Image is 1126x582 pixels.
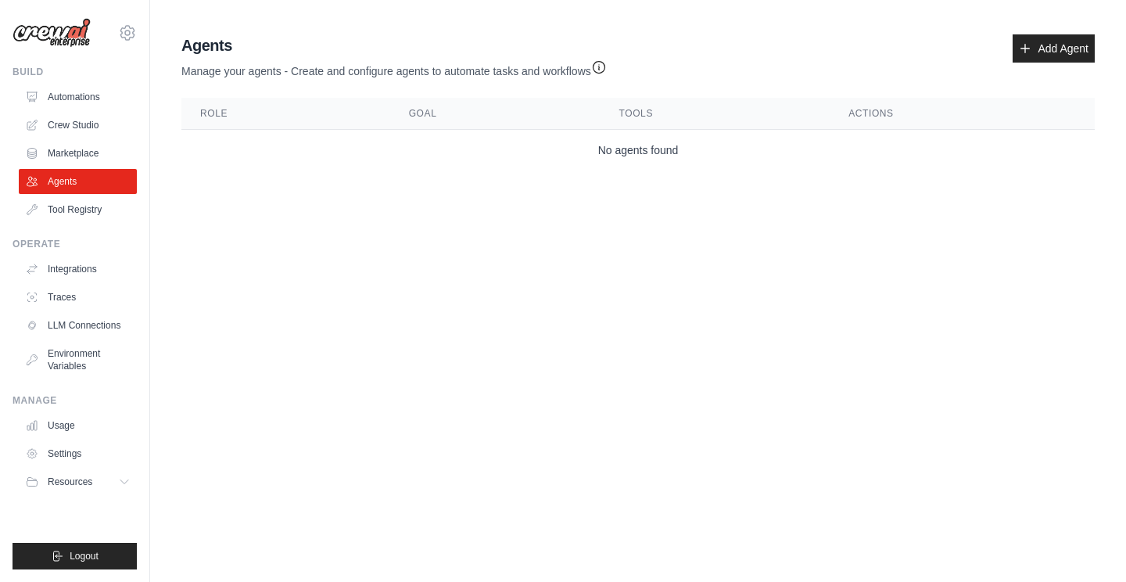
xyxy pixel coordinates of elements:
a: Automations [19,84,137,110]
td: No agents found [181,130,1095,171]
h2: Agents [181,34,607,56]
button: Resources [19,469,137,494]
a: Crew Studio [19,113,137,138]
th: Role [181,98,390,130]
th: Actions [830,98,1095,130]
th: Tools [601,98,830,130]
img: Logo [13,18,91,48]
div: Operate [13,238,137,250]
div: Manage [13,394,137,407]
a: Usage [19,413,137,438]
a: Environment Variables [19,341,137,379]
span: Resources [48,476,92,488]
p: Manage your agents - Create and configure agents to automate tasks and workflows [181,56,607,79]
th: Goal [390,98,601,130]
a: Traces [19,285,137,310]
a: Add Agent [1013,34,1095,63]
span: Logout [70,550,99,562]
a: Agents [19,169,137,194]
button: Logout [13,543,137,569]
a: Marketplace [19,141,137,166]
a: LLM Connections [19,313,137,338]
div: Build [13,66,137,78]
a: Integrations [19,257,137,282]
a: Settings [19,441,137,466]
a: Tool Registry [19,197,137,222]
